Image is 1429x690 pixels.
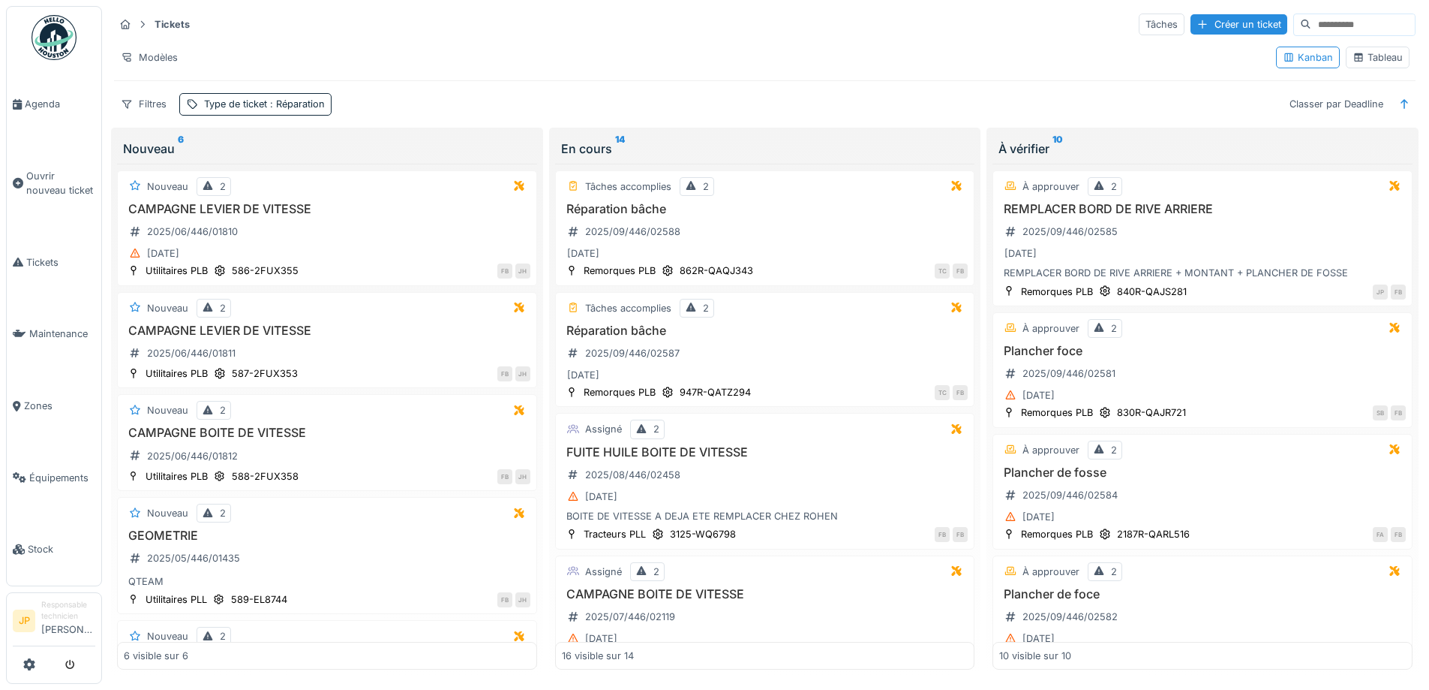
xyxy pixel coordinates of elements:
div: En cours [561,140,969,158]
h3: Plancher de fosse [999,466,1406,480]
div: 588-2FUX358 [232,469,299,484]
div: 947R-QATZ294 [680,385,751,399]
div: FB [497,592,512,607]
div: 2025/09/446/02581 [1022,366,1115,381]
div: 6 visible sur 6 [124,649,188,663]
div: [DATE] [1022,631,1055,646]
div: 16 visible sur 14 [562,649,634,663]
a: Ouvrir nouveau ticket [7,140,101,227]
div: [DATE] [1004,246,1037,261]
div: Créer un ticket [1190,14,1287,35]
div: 589-EL8744 [231,592,287,607]
div: Tâches [1139,14,1184,35]
div: À approuver [1022,179,1079,194]
div: 2025/09/446/02584 [1022,488,1118,502]
div: FB [1391,405,1406,420]
div: Utilitaires PLL [146,592,207,607]
div: JP [1373,285,1388,300]
div: Utilitaires PLB [146,366,208,381]
div: FB [953,385,968,400]
a: Maintenance [7,298,101,370]
li: [PERSON_NAME] [41,599,95,643]
h3: Réparation bâche [562,202,968,216]
div: 587-2FUX353 [232,366,298,381]
div: Nouveau [123,140,531,158]
div: 2025/09/446/02587 [585,346,680,360]
div: Utilitaires PLB [146,469,208,484]
div: Nouveau [147,629,188,643]
span: Maintenance [29,327,95,341]
div: 2 [703,179,709,194]
div: JH [515,366,530,381]
a: Tickets [7,227,101,299]
h3: REMPLACER BORD DE RIVE ARRIERE [999,202,1406,216]
span: Tickets [26,255,95,270]
div: Nouveau [147,301,188,315]
div: 2025/07/446/02119 [585,610,675,624]
div: 840R-QAJS281 [1117,285,1187,299]
div: 2025/05/446/01435 [147,551,240,565]
div: Tracteurs PLL [584,527,646,541]
span: Ouvrir nouveau ticket [26,169,95,197]
div: À approuver [1022,565,1079,579]
div: 2 [1111,443,1117,457]
div: [DATE] [585,631,617,646]
div: 2 [220,629,226,643]
div: 10 visible sur 10 [999,649,1071,663]
div: [DATE] [1022,510,1055,524]
div: Type de ticket [204,97,325,111]
div: 2025/09/446/02585 [1022,224,1118,239]
div: [DATE] [567,246,599,261]
div: Tâches accomplies [585,301,671,315]
div: [DATE] [585,490,617,504]
div: 3125-WQ6798 [670,527,736,541]
div: QTEAM [124,574,530,589]
div: 2025/06/446/01810 [147,224,238,239]
div: 2 [220,403,226,417]
h3: Plancher de foce [999,587,1406,601]
a: Équipements [7,442,101,514]
div: 2187R-QARL516 [1117,527,1190,541]
div: TC [935,385,950,400]
div: Kanban [1283,50,1333,65]
div: JH [515,264,530,279]
div: 2025/06/446/01811 [147,346,236,360]
div: 2 [703,301,709,315]
div: 2025/08/446/02458 [585,468,680,482]
span: Agenda [25,97,95,111]
div: 2 [1111,179,1117,194]
div: 2 [653,422,659,436]
div: À approuver [1022,443,1079,457]
div: JH [515,469,530,484]
span: Équipements [29,471,95,485]
div: FB [1391,285,1406,300]
div: Nouveau [147,403,188,417]
div: FA [1373,527,1388,542]
div: 2 [220,301,226,315]
h3: Plancher foce [999,344,1406,358]
div: FB [935,527,950,542]
a: Zones [7,370,101,442]
div: SB [1373,405,1388,420]
a: Agenda [7,68,101,140]
a: JP Responsable technicien[PERSON_NAME] [13,599,95,646]
div: JH [515,592,530,607]
div: Assigné [585,565,622,579]
h3: CAMPAGNE BOITE DE VITESSE [562,587,968,601]
div: À approuver [1022,321,1079,336]
div: Tableau [1352,50,1403,65]
h3: CAMPAGNE LEVIER DE VITESSE [124,324,530,338]
a: Stock [7,514,101,586]
div: 2 [1111,565,1117,579]
div: Filtres [114,93,173,115]
div: FB [953,527,968,542]
div: Remorques PLB [584,264,656,278]
div: Remorques PLB [584,385,656,399]
span: : Réparation [267,98,325,110]
div: FB [1391,527,1406,542]
div: Remorques PLB [1021,527,1093,541]
div: 862R-QAQJ343 [680,264,753,278]
h3: Réparation bâche [562,324,968,338]
div: À vérifier [998,140,1406,158]
div: Remorques PLB [1021,405,1093,420]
